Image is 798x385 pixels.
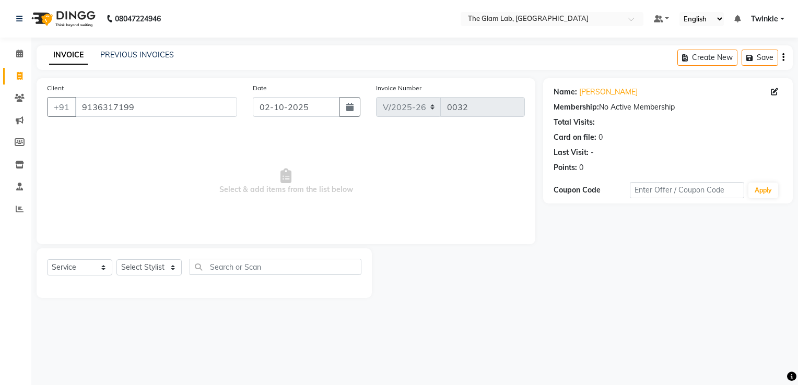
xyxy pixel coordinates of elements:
[100,50,174,59] a: PREVIOUS INVOICES
[598,132,603,143] div: 0
[47,97,76,117] button: +91
[751,14,778,25] span: Twinkle
[554,102,782,113] div: No Active Membership
[579,162,583,173] div: 0
[748,183,778,198] button: Apply
[554,87,577,98] div: Name:
[253,83,267,93] label: Date
[554,162,577,173] div: Points:
[75,97,237,117] input: Search by Name/Mobile/Email/Code
[554,147,589,158] div: Last Visit:
[47,129,525,234] span: Select & add items from the list below
[742,50,778,66] button: Save
[677,50,737,66] button: Create New
[579,87,638,98] a: [PERSON_NAME]
[115,4,161,33] b: 08047224946
[591,147,594,158] div: -
[27,4,98,33] img: logo
[190,259,361,275] input: Search or Scan
[554,132,596,143] div: Card on file:
[630,182,744,198] input: Enter Offer / Coupon Code
[47,83,64,93] label: Client
[554,185,630,196] div: Coupon Code
[376,83,421,93] label: Invoice Number
[554,117,595,128] div: Total Visits:
[49,46,88,65] a: INVOICE
[554,102,599,113] div: Membership:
